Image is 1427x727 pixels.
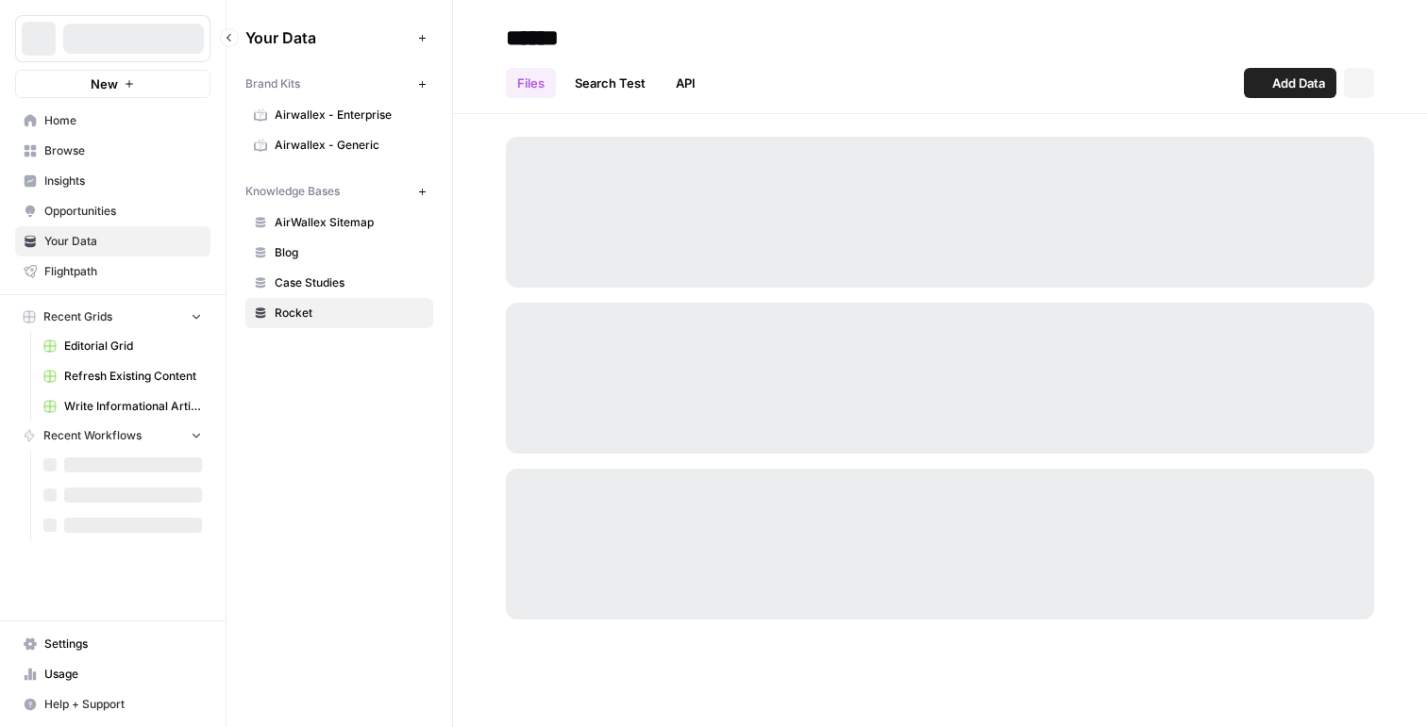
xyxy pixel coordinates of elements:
span: Your Data [44,233,202,250]
a: Rocket [245,298,433,328]
a: Settings [15,629,210,659]
span: Home [44,112,202,129]
span: Browse [44,142,202,159]
a: Opportunities [15,196,210,226]
span: Airwallex - Enterprise [275,107,425,124]
span: Flightpath [44,263,202,280]
a: Editorial Grid [35,331,210,361]
span: Knowledge Bases [245,183,340,200]
span: Refresh Existing Content [64,368,202,385]
span: Opportunities [44,203,202,220]
span: Insights [44,173,202,190]
span: Recent Workflows [43,427,142,444]
a: Blog [245,238,433,268]
span: Your Data [245,26,411,49]
button: Help + Support [15,689,210,719]
a: Search Test [563,68,657,98]
span: Rocket [275,305,425,322]
a: API [664,68,707,98]
span: Case Studies [275,274,425,291]
span: New [91,74,118,93]
span: Brand Kits [245,75,300,92]
button: New [15,70,210,98]
span: Help + Support [44,696,202,713]
button: Recent Workflows [15,421,210,450]
span: AirWallex Sitemap [275,214,425,231]
span: Usage [44,666,202,683]
a: Flightpath [15,256,210,287]
span: Blog [275,244,425,261]
a: Home [15,106,210,136]
span: Write Informational Article [64,398,202,415]
button: Recent Grids [15,303,210,331]
span: Add Data [1272,74,1325,92]
span: Recent Grids [43,308,112,325]
span: Settings [44,636,202,653]
a: Browse [15,136,210,166]
a: Usage [15,659,210,689]
a: Airwallex - Generic [245,130,433,160]
a: Files [506,68,556,98]
a: Write Informational Article [35,391,210,421]
a: Your Data [15,226,210,256]
a: AirWallex Sitemap [245,207,433,238]
span: Editorial Grid [64,338,202,355]
a: Refresh Existing Content [35,361,210,391]
button: Add Data [1244,68,1336,98]
a: Case Studies [245,268,433,298]
a: Airwallex - Enterprise [245,100,433,130]
span: Airwallex - Generic [275,137,425,154]
a: Insights [15,166,210,196]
